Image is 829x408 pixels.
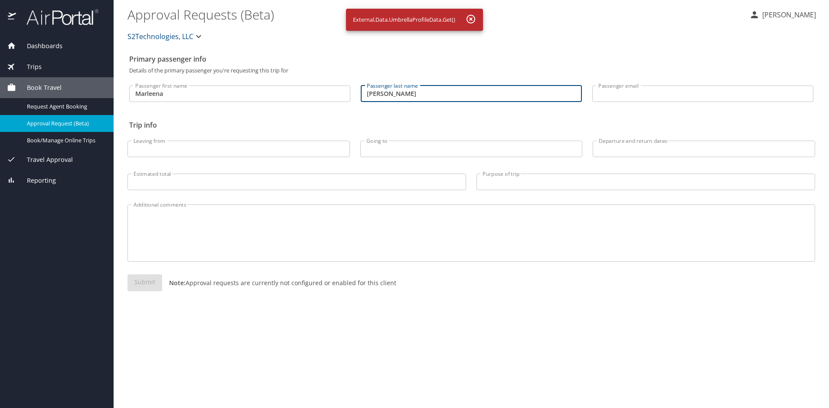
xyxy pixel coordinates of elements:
[8,9,17,26] img: icon-airportal.png
[16,41,62,51] span: Dashboards
[127,1,742,28] h1: Approval Requests (Beta)
[27,136,103,145] span: Book/Manage Online Trips
[353,11,455,28] div: External.Data.UmbrellaProfileData.Get()
[16,155,73,165] span: Travel Approval
[760,10,816,20] p: [PERSON_NAME]
[129,52,813,66] h2: Primary passenger info
[17,9,98,26] img: airportal-logo.png
[129,68,813,73] p: Details of the primary passenger you're requesting this trip for
[27,119,103,128] span: Approval Request (Beta)
[16,62,42,72] span: Trips
[162,278,396,287] p: Approval requests are currently not configured or enabled for this client
[16,83,62,92] span: Book Travel
[746,7,819,23] button: [PERSON_NAME]
[124,28,207,45] button: S2Technologies, LLC
[127,30,193,43] span: S2Technologies, LLC
[129,118,813,132] h2: Trip info
[16,176,56,185] span: Reporting
[169,279,186,287] strong: Note:
[27,102,103,111] span: Request Agent Booking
